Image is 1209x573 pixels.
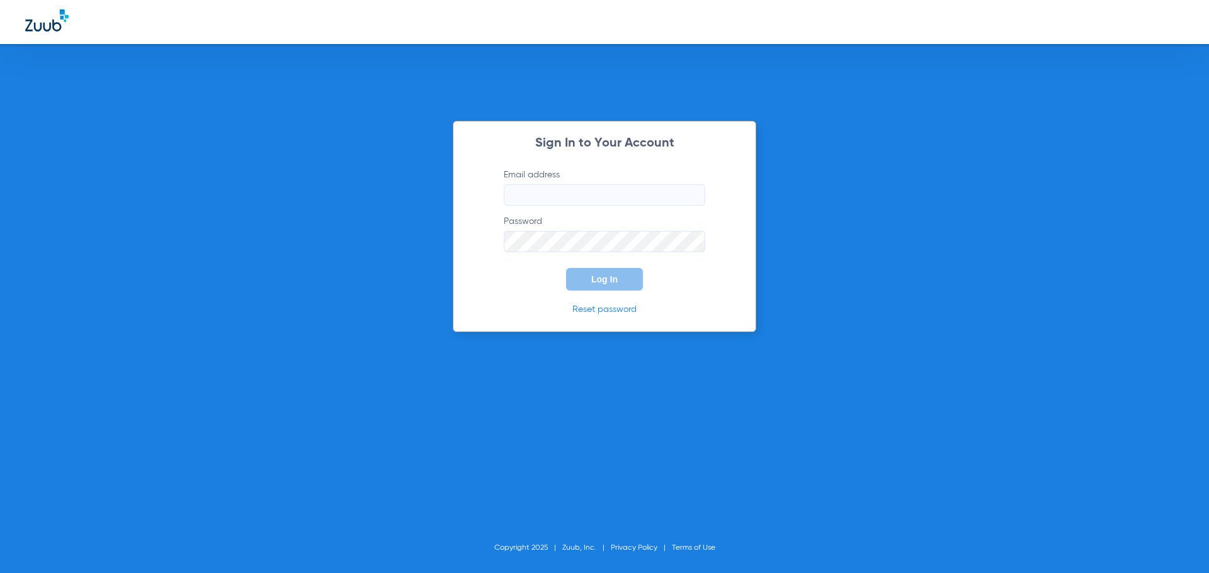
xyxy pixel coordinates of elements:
label: Email address [504,169,705,206]
button: Log In [566,268,643,291]
a: Privacy Policy [611,544,657,552]
input: Password [504,231,705,252]
input: Email address [504,184,705,206]
h2: Sign In to Your Account [485,137,724,150]
span: Log In [591,274,618,284]
img: Zuub Logo [25,9,69,31]
li: Zuub, Inc. [562,542,611,554]
a: Terms of Use [672,544,715,552]
li: Copyright 2025 [494,542,562,554]
a: Reset password [572,305,637,314]
label: Password [504,215,705,252]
